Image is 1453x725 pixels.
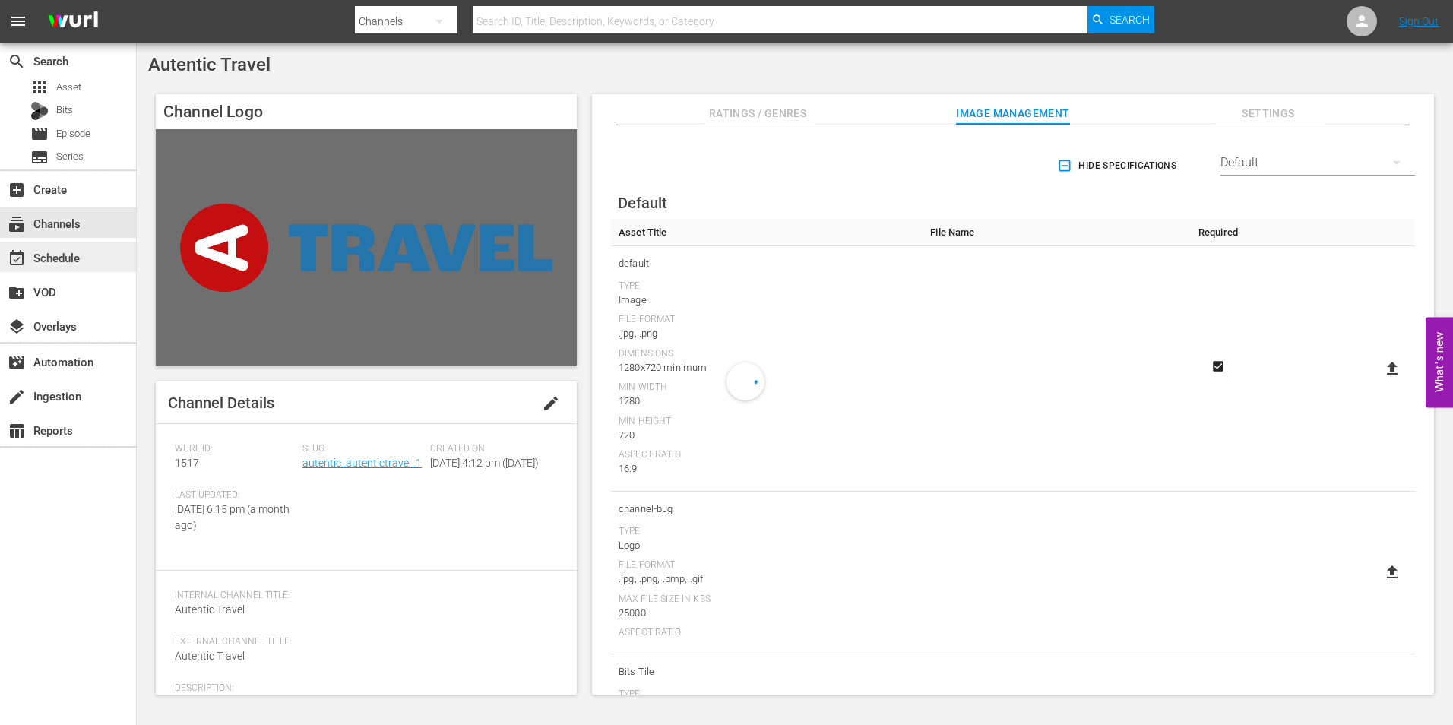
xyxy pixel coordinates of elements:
span: Settings [1211,104,1325,123]
div: Max File Size In Kbs [619,594,915,606]
div: File Format [619,559,915,571]
div: Image [619,293,915,308]
th: File Name [923,219,1185,246]
span: Created On: [430,443,550,455]
span: Ratings / Genres [701,104,815,123]
span: Autentic Travel [175,603,245,616]
div: Min Height [619,416,915,428]
button: Open Feedback Widget [1426,318,1453,408]
span: Channels [8,215,26,233]
span: Automation [8,353,26,372]
span: Image Management [956,104,1070,123]
div: 720 [619,428,915,443]
div: Type [619,280,915,293]
span: channel-bug [619,499,915,519]
span: Schedule [8,249,26,268]
h4: Channel Logo [156,94,577,129]
span: menu [9,12,27,30]
span: Episode [30,125,49,143]
th: Required [1186,219,1251,246]
div: Dimensions [619,348,915,360]
div: Bits [30,102,49,120]
span: Bits Tile [619,662,915,682]
span: Internal Channel Title: [175,590,550,602]
span: Create [8,181,26,199]
span: Search [8,52,26,71]
span: Series [30,148,49,166]
span: Overlays [8,318,26,336]
span: Last Updated: [175,489,295,502]
span: edit [542,394,560,413]
button: edit [533,385,569,422]
span: Episode [56,126,90,141]
span: Series [56,149,84,164]
span: default [619,254,915,274]
span: 1517 [175,457,199,469]
div: 16:9 [619,461,915,476]
span: Asset [30,78,49,97]
span: Asset [56,80,81,95]
a: Sign Out [1399,15,1439,27]
div: Min Width [619,381,915,394]
span: Reports [8,422,26,440]
div: .jpg, .png [619,326,915,341]
button: Search [1087,6,1154,33]
a: autentic_autentictravel_1 [302,457,422,469]
span: Bits [56,103,73,118]
span: Wurl ID: [175,443,295,455]
img: ans4CAIJ8jUAAAAAAAAAAAAAAAAAAAAAAAAgQb4GAAAAAAAAAAAAAAAAAAAAAAAAJMjXAAAAAAAAAAAAAAAAAAAAAAAAgAT5G... [36,4,109,40]
svg: Required [1209,359,1227,373]
div: File Format [619,314,915,326]
span: [DATE] 6:15 pm (a month ago) [175,503,290,531]
img: Autentic Travel [156,129,577,366]
span: Search [1110,6,1150,33]
span: Ingestion [8,388,26,406]
span: Slug: [302,443,423,455]
span: Hide Specifications [1060,158,1176,174]
div: Logo [619,538,915,553]
span: Autentic Travel [175,650,245,662]
div: .jpg, .png, .bmp, .gif [619,571,915,587]
div: Aspect Ratio [619,627,915,639]
div: 1280 [619,394,915,409]
div: Default [1220,141,1415,184]
div: 1280x720 minimum [619,360,915,375]
button: Hide Specifications [1054,144,1182,187]
div: Type [619,689,915,701]
div: 25000 [619,606,915,621]
span: VOD [8,283,26,302]
span: [DATE] 4:12 pm ([DATE]) [430,457,539,469]
div: Type [619,526,915,538]
div: Aspect Ratio [619,449,915,461]
span: Default [618,194,667,212]
th: Asset Title [611,219,923,246]
span: Description: [175,682,550,695]
span: Channel Details [168,394,274,412]
span: Autentic Travel [148,54,271,75]
span: External Channel Title: [175,636,550,648]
